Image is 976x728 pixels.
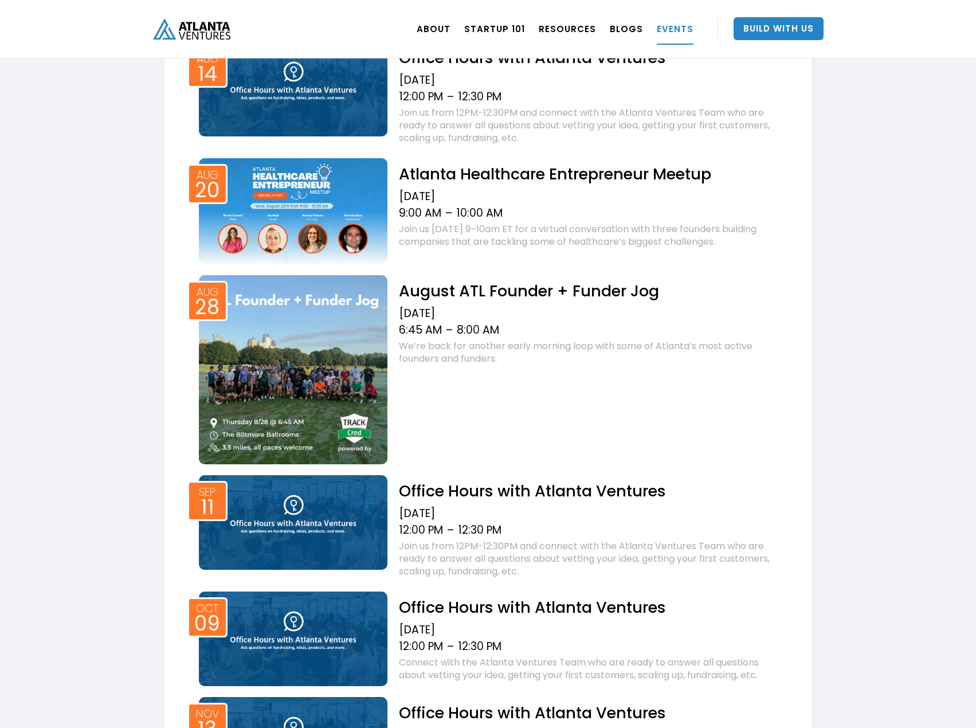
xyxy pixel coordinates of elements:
[399,73,783,87] div: [DATE]
[399,340,783,365] div: We’re back for another early morning loop with some of Atlanta’s most active founders and funders.
[399,507,783,520] div: [DATE]
[399,323,442,337] div: 6:45 AM
[399,307,783,320] div: [DATE]
[399,48,783,68] h2: Office Hours with Atlanta Ventures
[199,275,388,464] img: Event thumb
[399,107,783,144] div: Join us from 12PM-12:30PM and connect with the Atlanta Ventures Team who are ready to answer all ...
[399,190,783,203] div: [DATE]
[199,475,388,570] img: Event thumb
[734,17,824,40] a: Build With Us
[196,603,218,614] div: Oct
[458,640,501,653] div: 12:30 PM
[399,656,783,682] div: Connect with the Atlanta Ventures Team who are ready to answer all questions about vetting your i...
[195,299,219,316] div: 28
[447,90,454,104] div: –
[417,13,450,45] a: ABOUT
[399,703,783,723] h2: Office Hours with Atlanta Ventures
[399,481,783,501] h2: Office Hours with Atlanta Ventures
[193,589,783,686] a: Event thumbOct09Office Hours with Atlanta Ventures[DATE]12:00 PM–12:30 PMConnect with the Atlanta...
[193,155,783,265] a: Event thumbAug20Atlanta Healthcare Entrepreneur Meetup[DATE]9:00 AM–10:00 AMJoin us [DATE] 9–10am...
[458,90,501,104] div: 12:30 PM
[446,323,453,337] div: –
[399,223,783,248] div: Join us [DATE] 9–10am ET for a virtual conversation with three founders building companies that a...
[447,640,454,653] div: –
[539,13,596,45] a: RESOURCES
[464,13,525,45] a: Startup 101
[657,13,693,45] a: EVENTS
[199,158,388,265] img: Event thumb
[399,597,783,617] h2: Office Hours with Atlanta Ventures
[610,13,643,45] a: BLOGS
[399,281,783,301] h2: August ATL Founder + Funder Jog
[195,182,219,199] div: 20
[399,164,783,184] h2: Atlanta Healthcare Entrepreneur Meetup
[193,39,783,147] a: Event thumbAug14Office Hours with Atlanta Ventures[DATE]12:00 PM–12:30 PMJoin us from 12PM-12:30P...
[399,540,783,578] div: Join us from 12PM-12:30PM and connect with the Atlanta Ventures Team who are ready to answer all ...
[445,206,452,220] div: –
[193,472,783,581] a: Event thumbSep11Office Hours with Atlanta Ventures[DATE]12:00 PM–12:30 PMJoin us from 12PM-12:30P...
[447,523,454,537] div: –
[399,523,443,537] div: 12:00 PM
[201,499,214,516] div: 11
[197,53,218,64] div: Aug
[194,615,220,632] div: 09
[199,42,388,136] img: Event thumb
[197,170,218,181] div: Aug
[456,206,503,220] div: 10:00 AM
[199,592,388,686] img: Event thumb
[197,287,218,298] div: Aug
[399,206,441,220] div: 9:00 AM
[199,487,215,498] div: Sep
[458,523,501,537] div: 12:30 PM
[193,272,783,464] a: Event thumbAug28August ATL Founder + Funder Jog[DATE]6:45 AM–8:00 AMWe’re back for another early ...
[399,623,783,637] div: [DATE]
[196,709,219,719] div: Nov
[399,640,443,653] div: 12:00 PM
[457,323,499,337] div: 8:00 AM
[399,90,443,104] div: 12:00 PM
[198,65,217,83] div: 14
